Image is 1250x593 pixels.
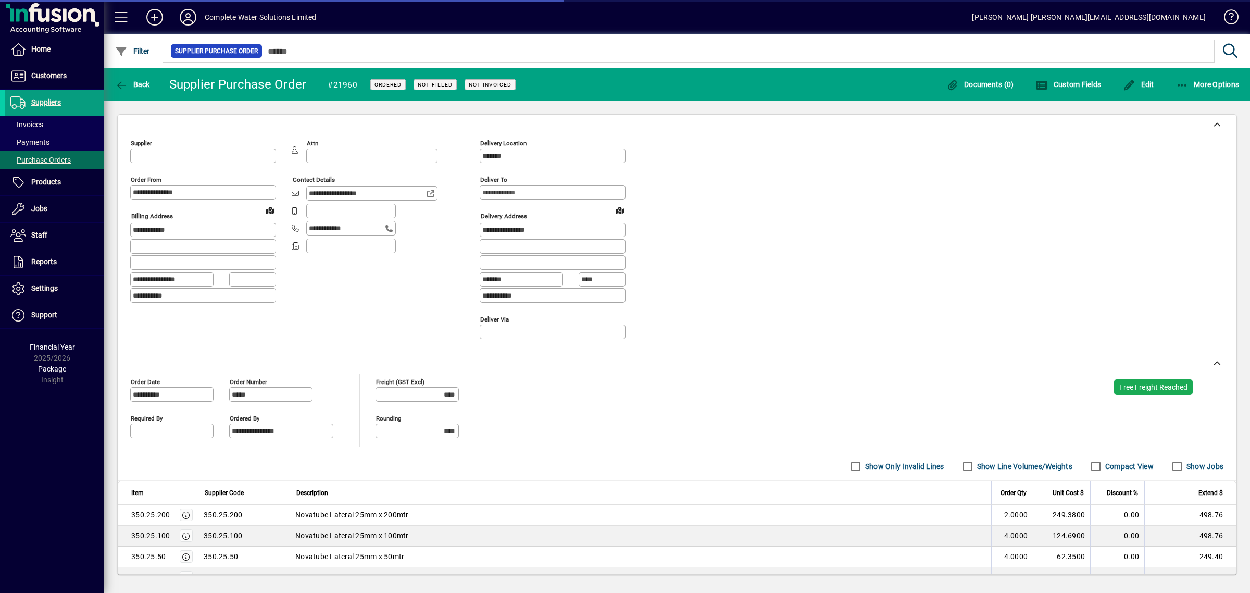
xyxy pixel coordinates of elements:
a: View on map [262,202,279,218]
td: 4.0000 [991,567,1033,588]
span: Suppliers [31,98,61,106]
span: Package [38,365,66,373]
span: Products [31,178,61,186]
span: Support [31,311,57,319]
span: Settings [31,284,58,292]
td: 498.76 [1144,505,1236,526]
td: 0.00 [1090,526,1144,547]
span: Back [115,80,150,89]
td: 350.25.50 [198,547,290,567]
td: 498.76 [1144,526,1236,547]
a: Customers [5,63,104,89]
mat-label: Order date [131,378,160,385]
span: More Options [1176,80,1240,89]
span: Discount % [1107,487,1138,499]
td: 2.0000 [991,505,1033,526]
span: Description [296,487,328,499]
a: View on map [611,202,628,218]
a: Invoices [5,116,104,133]
div: 350.25.25 [131,572,166,583]
span: Edit [1123,80,1154,89]
span: Financial Year [30,343,75,351]
div: Supplier Purchase Order [169,76,307,93]
mat-label: Supplier [131,140,152,147]
label: Show Only Invalid Lines [863,461,944,472]
mat-label: Required by [131,414,162,422]
div: 350.25.50 [131,551,166,562]
a: Support [5,302,104,328]
span: Invoices [10,120,43,129]
button: Documents (0) [944,75,1017,94]
td: 350.25.25 [198,567,290,588]
span: Custom Fields [1035,80,1101,89]
span: Supplier Code [205,487,244,499]
div: 350.25.100 [131,530,170,541]
a: Payments [5,133,104,151]
td: 124.6900 [1033,526,1090,547]
span: Order Qty [1001,487,1027,499]
button: Edit [1120,75,1157,94]
span: Purchase Orders [10,156,71,164]
a: Jobs [5,196,104,222]
span: Ordered [374,81,402,88]
td: 4.0000 [991,526,1033,547]
td: 0.00 [1090,505,1144,526]
a: Purchase Orders [5,151,104,169]
mat-label: Order number [230,378,267,385]
a: Staff [5,223,104,249]
td: 249.3800 [1033,505,1090,526]
span: Extend $ [1198,487,1223,499]
span: Supplier Purchase Order [175,46,258,56]
mat-label: Attn [307,140,318,147]
mat-label: Ordered by [230,414,259,422]
button: Profile [171,8,205,27]
mat-label: Order from [131,176,161,183]
button: Custom Fields [1033,75,1104,94]
div: #21960 [328,77,357,93]
td: 350.25.100 [198,526,290,547]
span: Novatube Lateral 25mm x 25mtr [295,572,404,583]
span: Free Freight Reached [1119,383,1187,391]
a: Settings [5,276,104,302]
td: 350.25.200 [198,505,290,526]
span: Home [31,45,51,53]
mat-label: Deliver via [480,315,509,323]
span: Unit Cost $ [1053,487,1084,499]
app-page-header-button: Back [104,75,161,94]
span: Jobs [31,204,47,213]
a: Knowledge Base [1216,2,1237,36]
span: Customers [31,71,67,80]
label: Show Jobs [1184,461,1223,472]
td: 249.40 [1144,547,1236,567]
mat-label: Rounding [376,414,401,422]
mat-label: Freight (GST excl) [376,378,424,385]
td: 124.68 [1144,567,1236,588]
button: Add [138,8,171,27]
label: Show Line Volumes/Weights [975,461,1072,472]
span: Reports [31,257,57,266]
button: Back [113,75,153,94]
span: Novatube Lateral 25mm x 50mtr [295,551,404,562]
label: Compact View [1103,461,1154,472]
span: Not Invoiced [469,81,511,88]
button: Filter [113,42,153,60]
button: More Options [1173,75,1242,94]
div: [PERSON_NAME] [PERSON_NAME][EMAIL_ADDRESS][DOMAIN_NAME] [972,9,1206,26]
div: 350.25.200 [131,510,170,520]
mat-label: Delivery Location [480,140,527,147]
td: 0.00 [1090,567,1144,588]
span: Staff [31,231,47,239]
a: Reports [5,249,104,275]
a: Home [5,36,104,63]
span: Filter [115,47,150,55]
td: 31.1700 [1033,567,1090,588]
span: Not Filled [418,81,453,88]
span: Novatube Lateral 25mm x 100mtr [295,530,409,541]
span: Novatube Lateral 25mm x 200mtr [295,510,409,520]
mat-label: Deliver To [480,176,507,183]
span: Item [131,487,144,499]
a: Products [5,169,104,195]
td: 4.0000 [991,547,1033,567]
span: Payments [10,138,49,146]
td: 0.00 [1090,547,1144,567]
